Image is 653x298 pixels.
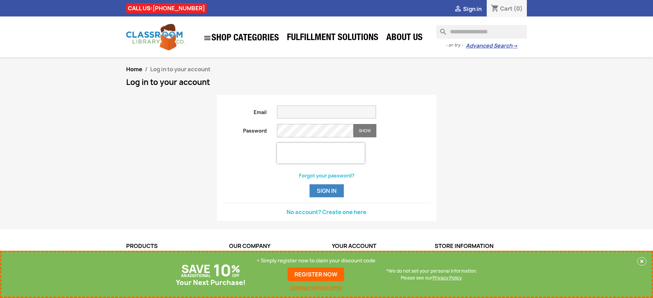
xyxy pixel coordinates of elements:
label: Password [217,124,272,134]
p: + Simply register now to claim your discount code [257,257,375,264]
a: No account? Create one here [287,208,366,216]
label: Email [217,105,272,116]
button: Close [637,257,646,265]
p: Store information [435,243,527,249]
a:  Sign in [454,5,482,13]
i: shopping_cart [491,5,499,13]
p: *We do not sell your personal information. Please see our . [386,268,477,281]
a: REGISTER NOW [288,268,344,281]
a: [PHONE_NUMBER] [153,4,205,12]
div: CALL US: [126,3,207,13]
p: AN ADDITIONAL [181,272,210,279]
a: Advanced Search→ [466,42,518,49]
a: Your account [332,242,376,250]
input: Search [436,25,527,39]
span: → [512,42,518,49]
p: Our company [229,243,322,249]
a: CONTINUE WITHOUT OFFER [290,285,342,291]
span: Cart [500,5,512,12]
button: Show [353,124,376,137]
p: 10 [213,267,231,274]
span: Log in to your account [150,65,210,73]
span: (0) [513,5,523,12]
a: Forgot your password? [299,172,354,179]
a: About Us [383,32,426,45]
i:  [203,34,211,42]
i:  [454,5,462,13]
p: Your Next Purchase! [176,279,246,286]
a: Privacy Policy [433,275,461,281]
input: Password input [277,124,353,137]
iframe: reCAPTCHA [277,143,365,163]
span: Sign in [463,5,482,13]
p: % [231,265,240,272]
h1: Log in to your account [126,78,527,86]
p: SAVE [181,265,210,272]
span: - or try - [446,42,466,49]
a: Home [126,65,142,73]
a: Fulfillment Solutions [283,32,382,45]
p: Products [126,243,219,249]
i: search [436,25,445,33]
img: Classroom Library Company [126,24,184,50]
button: Sign in [310,184,344,197]
p: OFF [232,272,239,279]
a: SHOP CATEGORIES [200,30,282,46]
